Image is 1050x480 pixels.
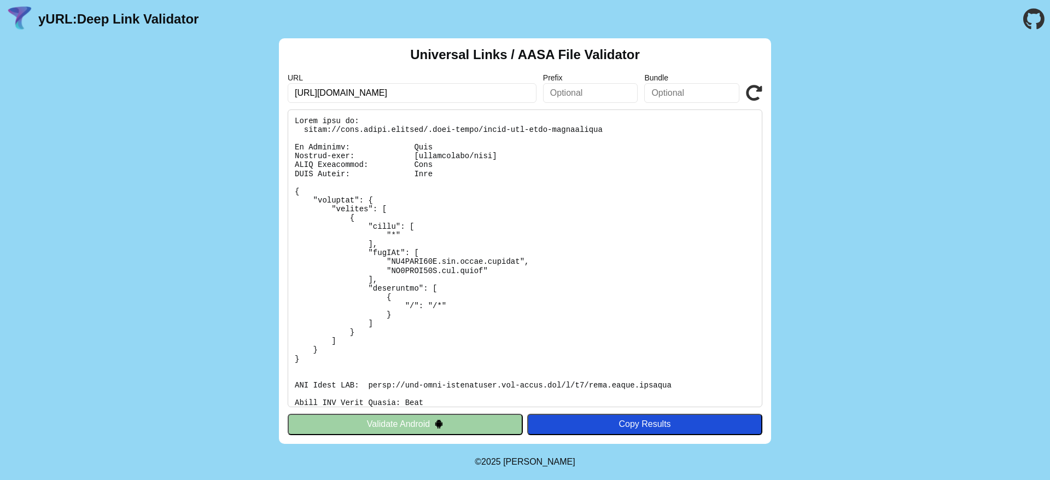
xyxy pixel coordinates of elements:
[644,83,739,103] input: Optional
[434,419,444,429] img: droidIcon.svg
[543,73,638,82] label: Prefix
[527,414,762,435] button: Copy Results
[288,414,523,435] button: Validate Android
[5,5,34,33] img: yURL Logo
[475,444,575,480] footer: ©
[288,83,536,103] input: Required
[533,419,757,429] div: Copy Results
[288,109,762,407] pre: Lorem ipsu do: sitam://cons.adipi.elitsed/.doei-tempo/incid-utl-etdo-magnaaliqua En Adminimv: Qui...
[38,11,199,27] a: yURL:Deep Link Validator
[543,83,638,103] input: Optional
[410,47,640,62] h2: Universal Links / AASA File Validator
[288,73,536,82] label: URL
[481,457,501,466] span: 2025
[644,73,739,82] label: Bundle
[503,457,575,466] a: Michael Ibragimchayev's Personal Site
